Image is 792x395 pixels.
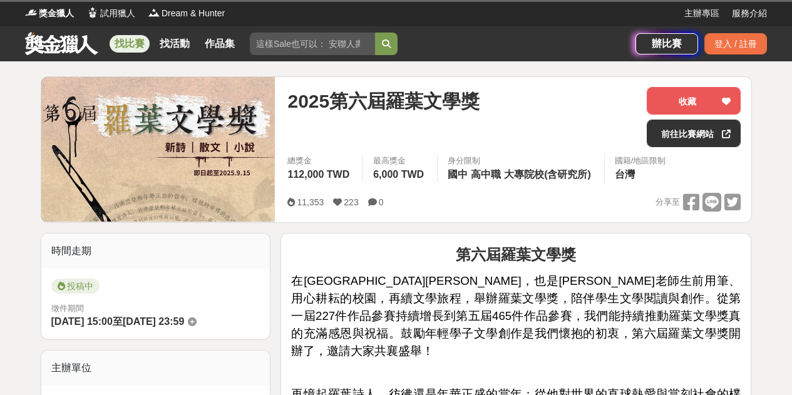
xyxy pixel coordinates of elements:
[162,7,225,20] span: Dream & Hunter
[86,6,99,19] img: Logo
[123,316,184,327] span: [DATE] 23:59
[344,197,358,207] span: 223
[41,351,270,386] div: 主辦單位
[110,35,150,53] a: 找比賽
[148,7,225,20] a: LogoDream & Hunter
[448,155,594,167] div: 身分限制
[86,7,135,20] a: Logo試用獵人
[297,197,324,207] span: 11,353
[51,316,113,327] span: [DATE] 15:00
[471,169,501,180] span: 高中職
[25,7,74,20] a: Logo獎金獵人
[615,155,666,167] div: 國籍/地區限制
[373,169,424,180] span: 6,000 TWD
[291,274,741,357] span: 在[GEOGRAPHIC_DATA][PERSON_NAME]，也是[PERSON_NAME]老師生前用筆、用心耕耘的校園，再續文學旅程，舉辦羅葉文學獎，陪伴學生文學閱讀與創作。從第一屆227件...
[379,197,384,207] span: 0
[51,304,84,313] span: 徵件期間
[39,7,74,20] span: 獎金獵人
[287,169,349,180] span: 112,000 TWD
[250,33,375,55] input: 這樣Sale也可以： 安聯人壽創意銷售法募集
[504,169,591,180] span: 大專院校(含研究所)
[647,120,741,147] a: 前往比賽網站
[456,246,576,263] strong: 第六屆羅葉文學獎
[635,33,698,54] a: 辦比賽
[287,155,352,167] span: 總獎金
[41,77,275,222] img: Cover Image
[647,87,741,115] button: 收藏
[373,155,427,167] span: 最高獎金
[25,6,38,19] img: Logo
[615,169,635,180] span: 台灣
[51,279,100,294] span: 投稿中
[287,87,480,115] span: 2025第六屆羅葉文學獎
[704,33,767,54] div: 登入 / 註冊
[155,35,195,53] a: 找活動
[448,169,468,180] span: 國中
[684,7,719,20] a: 主辦專區
[148,6,160,19] img: Logo
[41,233,270,269] div: 時間走期
[200,35,240,53] a: 作品集
[732,7,767,20] a: 服務介紹
[100,7,135,20] span: 試用獵人
[113,316,123,327] span: 至
[656,193,680,212] span: 分享至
